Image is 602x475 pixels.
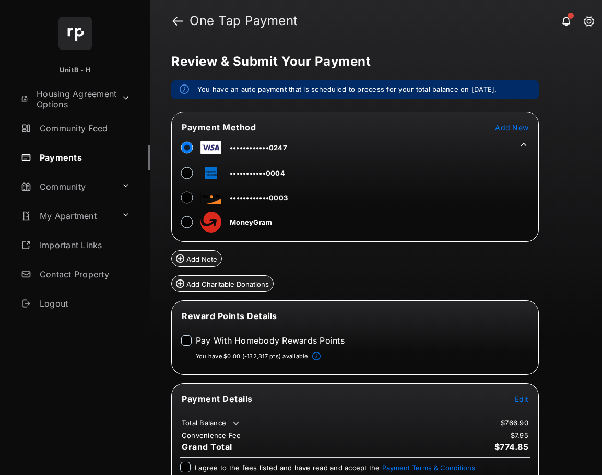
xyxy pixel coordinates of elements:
[495,122,528,132] button: Add New
[181,418,241,429] td: Total Balance
[494,442,529,452] span: $774.85
[171,275,274,292] button: Add Charitable Donations
[17,145,150,170] a: Payments
[182,394,253,404] span: Payment Details
[495,123,528,132] span: Add New
[17,87,117,112] a: Housing Agreement Options
[230,143,287,152] span: ••••••••••••0247
[196,352,308,361] p: You have $0.00 (-132,317 pts) available
[190,15,298,27] strong: One Tap Payment
[230,218,272,226] span: MoneyGram
[17,174,117,199] a: Community
[58,17,92,50] img: svg+xml;base64,PHN2ZyB4bWxucz0iaHR0cDovL3d3dy53My5vcmcvMjAwMC9zdmciIHdpZHRoPSI2NCIgaGVpZ2h0PSI2NC...
[171,55,573,68] h5: Review & Submit Your Payment
[17,203,117,228] a: My Apartment
[17,262,150,287] a: Contact Property
[515,394,528,404] button: Edit
[515,395,528,404] span: Edit
[60,65,91,76] p: UnitB - H
[195,464,475,472] span: I agree to the fees listed and have read and accept the
[510,431,529,440] td: $7.95
[196,335,345,346] label: Pay With Homebody Rewards Points
[17,116,150,141] a: Community Feed
[182,122,256,132] span: Payment Method
[182,311,277,321] span: Reward Points Details
[171,250,222,267] button: Add Note
[17,291,150,316] a: Logout
[197,84,497,95] em: You have an auto payment that is scheduled to process for your total balance on [DATE].
[230,193,288,202] span: ••••••••••••0003
[181,431,242,440] td: Convenience Fee
[230,169,285,177] span: •••••••••••0004
[182,442,232,452] span: Grand Total
[17,233,134,258] a: Important Links
[382,464,475,472] button: I agree to the fees listed and have read and accept the
[500,418,529,428] td: $766.90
